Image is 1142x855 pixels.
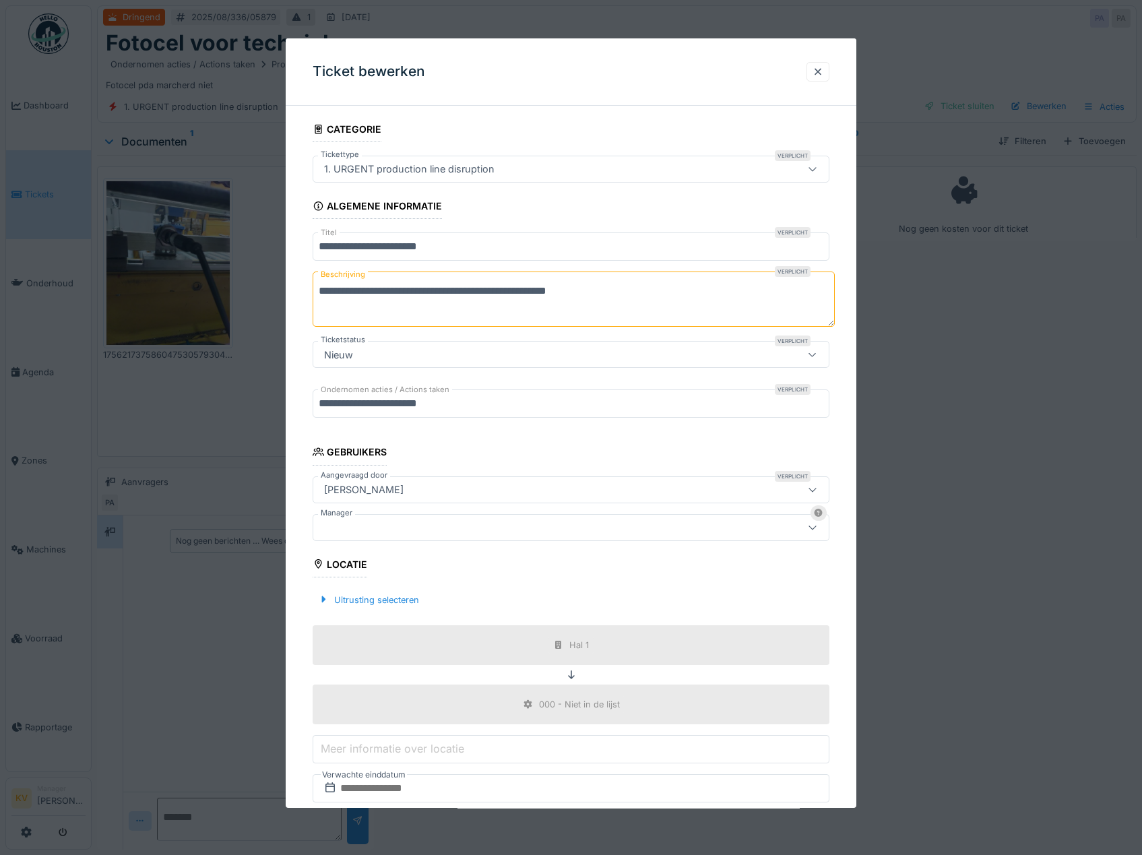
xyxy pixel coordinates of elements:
div: Uitrusting selecteren [313,591,424,609]
div: Verplicht [775,471,811,482]
label: Manager [318,507,355,519]
div: Verplicht [775,385,811,395]
label: Tickettype [318,149,362,160]
div: Gebruikers [313,443,387,466]
div: Verplicht [775,266,811,277]
label: Aangevraagd door [318,470,390,481]
label: Ondernomen acties / Actions taken [318,385,452,396]
div: Locatie [313,555,368,577]
div: 000 - Niet in de lijst [539,698,620,711]
div: Nieuw [319,348,358,362]
label: Beschrijving [318,266,368,283]
label: Prioriteit [318,806,354,818]
label: Ticketstatus [318,335,368,346]
label: Titel [318,227,340,239]
label: Verwachte einddatum [321,767,407,782]
div: [PERSON_NAME] [319,482,409,497]
div: Verplicht [775,227,811,238]
div: Verplicht [775,336,811,347]
div: Categorie [313,119,382,142]
div: Verplicht [775,150,811,161]
label: Meer informatie over locatie [318,740,467,757]
div: Algemene informatie [313,196,443,219]
div: Hal 1 [569,639,589,652]
h3: Ticket bewerken [313,63,425,80]
div: 1. URGENT production line disruption [319,162,500,177]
